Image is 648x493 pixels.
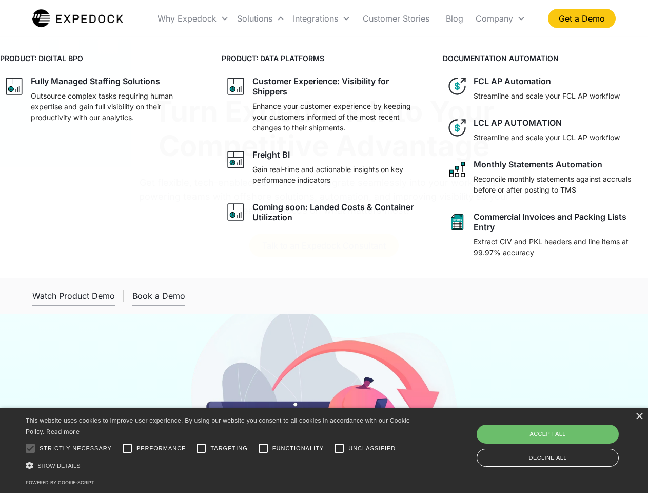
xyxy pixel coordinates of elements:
p: Extract CIV and PKL headers and line items at 99.97% accuracy [474,236,644,258]
div: Why Expedock [158,13,217,24]
span: Strictly necessary [40,444,112,453]
a: home [32,8,123,29]
div: Fully Managed Staffing Solutions [31,76,160,86]
div: Book a Demo [132,291,185,301]
div: Integrations [293,13,338,24]
span: Unclassified [348,444,396,453]
div: Why Expedock [153,1,233,36]
img: sheet icon [447,212,467,232]
p: Reconcile monthly statements against accruals before or after posting to TMS [474,174,644,195]
p: Enhance your customer experience by keeping your customers informed of the most recent changes to... [252,101,423,133]
div: Freight BI [252,149,290,160]
span: This website uses cookies to improve user experience. By using our website you consent to all coo... [26,417,410,436]
a: Get a Demo [548,9,616,28]
img: network like icon [447,159,467,180]
a: Blog [438,1,472,36]
div: Solutions [237,13,272,24]
div: Integrations [289,1,355,36]
a: graph iconCustomer Experience: Visibility for ShippersEnhance your customer experience by keeping... [222,72,427,137]
span: Performance [136,444,186,453]
iframe: Chat Widget [477,382,648,493]
a: sheet iconCommercial Invoices and Packing Lists EntryExtract CIV and PKL headers and line items a... [443,207,648,262]
div: Watch Product Demo [32,291,115,301]
p: Streamline and scale your FCL AP workflow [474,90,620,101]
img: graph icon [226,202,246,222]
div: Commercial Invoices and Packing Lists Entry [474,212,644,232]
h4: DOCUMENTATION AUTOMATION [443,53,648,64]
span: Targeting [210,444,247,453]
a: Powered by cookie-script [26,480,94,485]
div: Company [472,1,529,36]
a: Customer Stories [355,1,438,36]
img: graph icon [226,149,246,170]
img: dollar icon [447,76,467,97]
a: network like iconMonthly Statements AutomationReconcile monthly statements against accruals befor... [443,155,648,199]
div: Company [476,13,513,24]
a: dollar iconFCL AP AutomationStreamline and scale your FCL AP workflow [443,72,648,105]
p: Gain real-time and actionable insights on key performance indicators [252,164,423,185]
div: LCL AP AUTOMATION [474,118,562,128]
div: Customer Experience: Visibility for Shippers [252,76,423,97]
h4: PRODUCT: DATA PLATFORMS [222,53,427,64]
div: FCL AP Automation [474,76,551,86]
div: Monthly Statements Automation [474,159,602,169]
img: dollar icon [447,118,467,138]
a: graph iconComing soon: Landed Costs & Container Utilization [222,198,427,226]
a: dollar iconLCL AP AUTOMATIONStreamline and scale your LCL AP workflow [443,113,648,147]
div: Show details [26,460,414,471]
a: open lightbox [32,287,115,306]
img: graph icon [226,76,246,97]
div: Coming soon: Landed Costs & Container Utilization [252,202,423,222]
div: Solutions [233,1,289,36]
a: Read more [46,428,80,435]
img: graph icon [4,76,25,97]
a: graph iconFreight BIGain real-time and actionable insights on key performance indicators [222,145,427,189]
p: Streamline and scale your LCL AP workflow [474,132,620,143]
img: Expedock Logo [32,8,123,29]
p: Outsource complex tasks requiring human expertise and gain full visibility on their productivity ... [31,90,201,123]
a: Book a Demo [132,287,185,306]
span: Functionality [272,444,324,453]
span: Show details [37,463,81,469]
